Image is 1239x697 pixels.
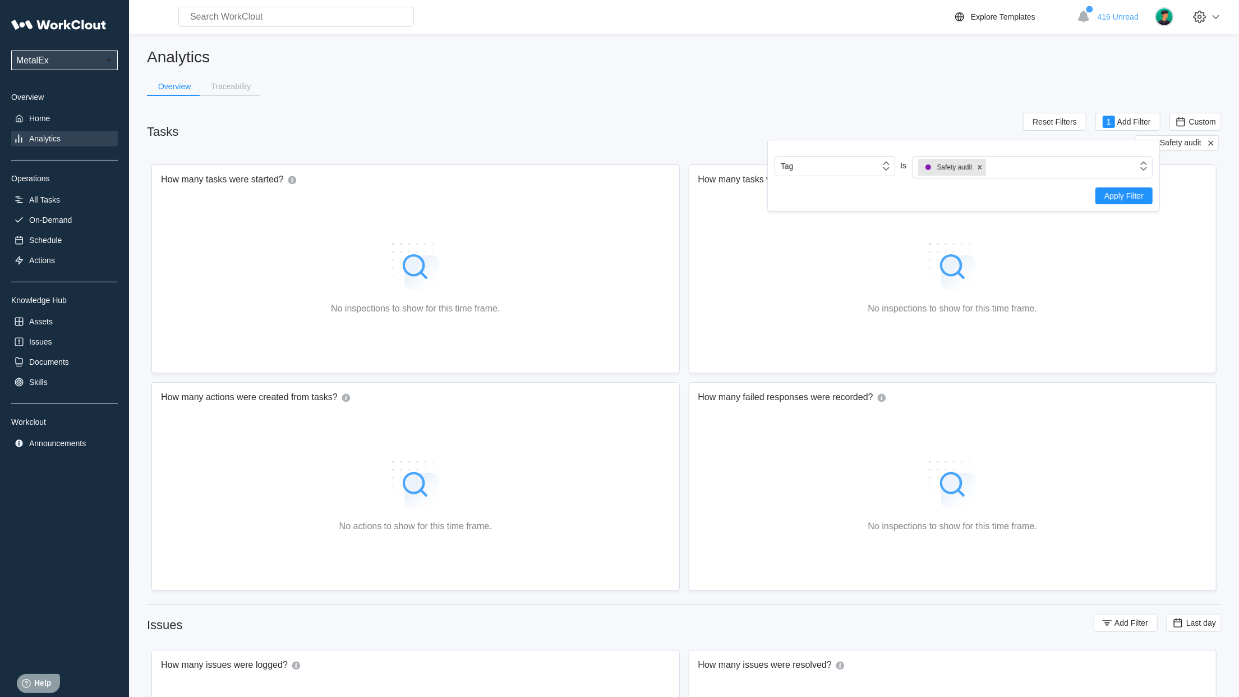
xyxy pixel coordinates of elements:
[11,212,118,228] a: On-Demand
[698,659,832,672] h2: How many issues were resolved?
[11,418,118,427] div: Workclout
[147,618,183,632] div: Issues
[1098,12,1139,21] span: 416 Unread
[29,439,86,448] div: Announcements
[1155,7,1174,26] img: user.png
[178,7,414,27] input: Search WorkClout
[29,337,52,346] div: Issues
[29,134,61,143] div: Analytics
[971,12,1035,21] div: Explore Templates
[1103,116,1115,128] div: 1
[1094,614,1158,632] button: Add Filter
[1189,117,1216,126] span: Custom
[1117,118,1151,126] span: Add Filter
[11,131,118,146] a: Analytics
[1186,618,1216,627] span: Last day
[1095,187,1153,204] button: Apply Filter
[11,174,118,183] div: Operations
[1033,118,1077,126] span: Reset Filters
[11,232,118,248] a: Schedule
[11,435,118,451] a: Announcements
[161,659,288,672] h2: How many issues were logged?
[1023,113,1086,131] button: Reset Filters
[147,125,178,139] div: Tasks
[868,521,1037,531] div: No inspections to show for this time frame.
[781,162,794,171] div: Tag
[158,82,191,90] div: Overview
[29,195,60,204] div: All Tasks
[11,314,118,329] a: Assets
[1114,619,1148,627] span: Add Filter
[11,296,118,305] div: Knowledge Hub
[200,78,260,95] button: Traceability
[161,392,338,404] h2: How many actions were created from tasks?
[147,47,1221,67] h2: Analytics
[11,334,118,350] a: Issues
[922,161,973,174] div: Safety audit
[1104,192,1144,200] span: Apply Filter
[11,374,118,390] a: Skills
[339,521,492,531] div: No actions to show for this time frame.
[698,174,835,186] h2: How many tasks were completed?
[1095,113,1160,131] button: 1Add Filter
[147,78,200,95] button: Overview
[11,93,118,102] div: Overview
[29,215,72,224] div: On-Demand
[29,256,55,265] div: Actions
[29,236,62,245] div: Schedule
[895,156,912,176] div: Is
[11,253,118,268] a: Actions
[331,304,500,314] div: No inspections to show for this time frame.
[29,378,48,387] div: Skills
[868,304,1037,314] div: No inspections to show for this time frame.
[29,357,69,366] div: Documents
[953,10,1071,24] a: Explore Templates
[11,354,118,370] a: Documents
[698,392,873,404] h2: How many failed responses were recorded?
[29,114,50,123] div: Home
[211,82,251,90] div: Traceability
[11,192,118,208] a: All Tasks
[11,111,118,126] a: Home
[1143,138,1201,148] span: Tag: Safety audit
[29,317,53,326] div: Assets
[161,174,284,186] h2: How many tasks were started?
